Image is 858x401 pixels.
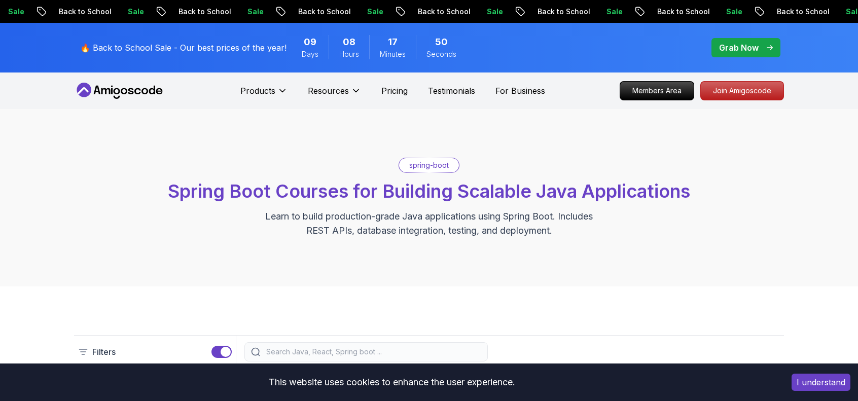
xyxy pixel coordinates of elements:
[168,180,690,202] span: Spring Boot Courses for Building Scalable Java Applications
[308,85,349,97] p: Resources
[239,7,272,17] p: Sale
[381,85,408,97] a: Pricing
[304,35,316,49] span: 9 Days
[649,7,718,17] p: Back to School
[339,49,359,59] span: Hours
[264,347,481,357] input: Search Java, React, Spring boot ...
[792,374,850,391] button: Accept cookies
[380,49,406,59] span: Minutes
[308,85,361,105] button: Resources
[359,7,391,17] p: Sale
[769,7,838,17] p: Back to School
[410,7,479,17] p: Back to School
[435,35,448,49] span: 50 Seconds
[240,85,275,97] p: Products
[428,85,475,97] a: Testimonials
[409,160,449,170] p: spring-boot
[529,7,598,17] p: Back to School
[388,35,398,49] span: 17 Minutes
[620,82,694,100] p: Members Area
[92,346,116,358] p: Filters
[620,81,694,100] a: Members Area
[8,371,776,393] div: This website uses cookies to enhance the user experience.
[51,7,120,17] p: Back to School
[302,49,318,59] span: Days
[343,35,355,49] span: 8 Hours
[598,7,631,17] p: Sale
[290,7,359,17] p: Back to School
[718,7,750,17] p: Sale
[719,42,759,54] p: Grab Now
[259,209,599,238] p: Learn to build production-grade Java applications using Spring Boot. Includes REST APIs, database...
[700,81,784,100] a: Join Amigoscode
[80,42,287,54] p: 🔥 Back to School Sale - Our best prices of the year!
[120,7,152,17] p: Sale
[701,82,783,100] p: Join Amigoscode
[495,85,545,97] a: For Business
[479,7,511,17] p: Sale
[170,7,239,17] p: Back to School
[426,49,456,59] span: Seconds
[240,85,288,105] button: Products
